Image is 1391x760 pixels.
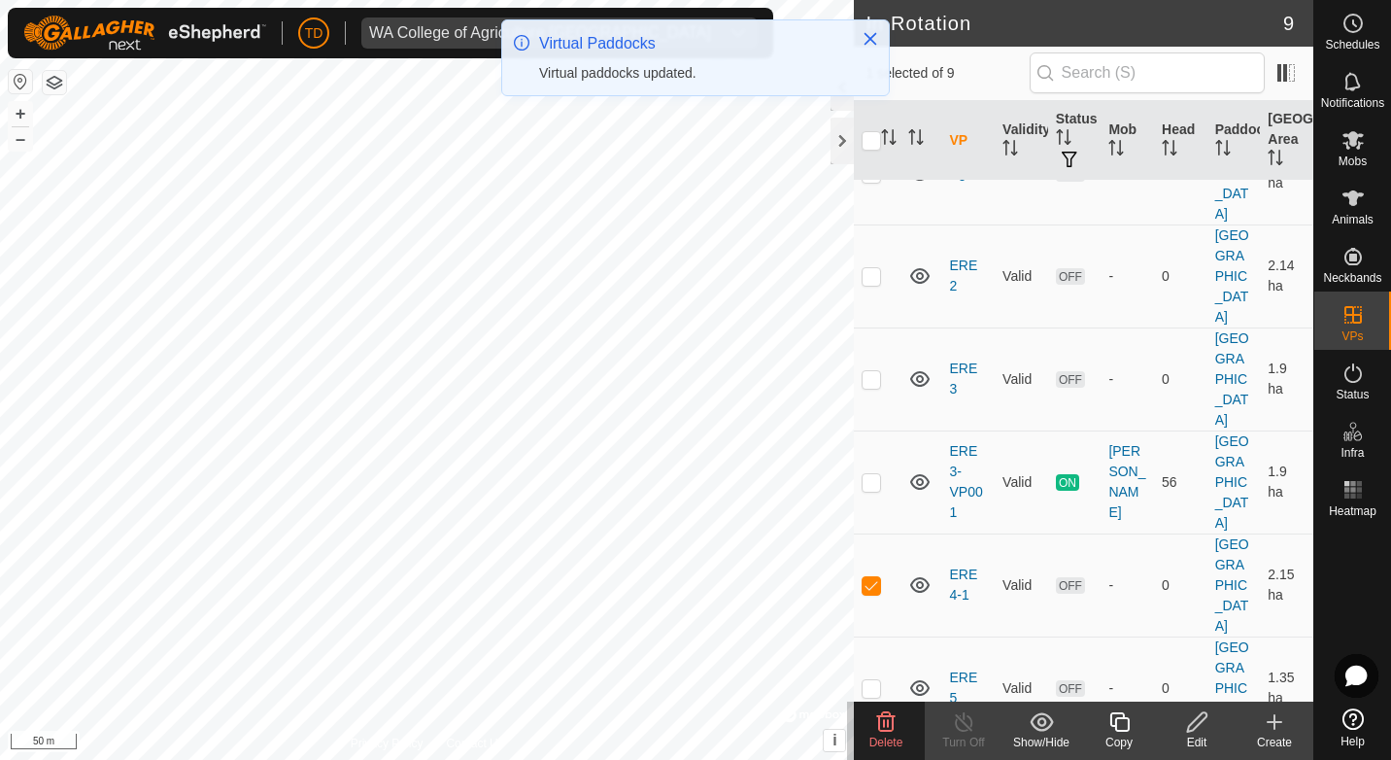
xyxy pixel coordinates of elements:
[1339,155,1367,167] span: Mobs
[865,63,1029,84] span: 1 selected of 9
[995,101,1048,181] th: Validity
[949,258,977,294] a: ERE 2
[1154,534,1207,637] td: 0
[1260,225,1313,328] td: 2.14 ha
[1101,101,1154,181] th: Mob
[1332,214,1374,225] span: Animals
[1056,680,1085,697] span: OFF
[908,132,924,148] p-sorticon: Activate to sort
[832,732,836,748] span: i
[1215,433,1249,531] a: [GEOGRAPHIC_DATA]
[941,101,995,181] th: VP
[857,25,884,52] button: Close
[446,735,503,752] a: Contact Us
[539,63,842,84] div: Virtual paddocks updated.
[949,361,977,397] a: ERE 3
[1056,577,1085,594] span: OFF
[305,23,323,44] span: TD
[1158,734,1236,751] div: Edit
[949,443,982,520] a: ERE 3-VP001
[1207,101,1261,181] th: Paddock
[995,637,1048,740] td: Valid
[1260,101,1313,181] th: [GEOGRAPHIC_DATA] Area
[1321,97,1384,109] span: Notifications
[1154,328,1207,431] td: 0
[1030,52,1265,93] input: Search (S)
[865,12,1282,35] h2: In Rotation
[9,70,32,93] button: Reset Map
[719,17,758,49] div: dropdown trigger
[1108,266,1146,287] div: -
[1108,441,1146,523] div: [PERSON_NAME]
[1260,328,1313,431] td: 1.9 ha
[1162,143,1177,158] p-sorticon: Activate to sort
[1056,268,1085,285] span: OFF
[881,132,897,148] p-sorticon: Activate to sort
[1108,678,1146,699] div: -
[9,127,32,151] button: –
[824,730,845,751] button: i
[1215,330,1249,428] a: [GEOGRAPHIC_DATA]
[1215,639,1249,737] a: [GEOGRAPHIC_DATA]
[949,670,977,706] a: ERE 5
[1314,701,1391,755] a: Help
[23,16,266,51] img: Gallagher Logo
[1260,637,1313,740] td: 1.35 ha
[1260,431,1313,534] td: 1.9 ha
[1325,39,1379,51] span: Schedules
[1329,505,1376,517] span: Heatmap
[995,328,1048,431] td: Valid
[1323,272,1381,284] span: Neckbands
[1215,124,1249,222] a: [GEOGRAPHIC_DATA]
[1154,431,1207,534] td: 56
[995,225,1048,328] td: Valid
[351,735,424,752] a: Privacy Policy
[1108,575,1146,596] div: -
[1215,536,1249,634] a: [GEOGRAPHIC_DATA]
[1056,474,1079,491] span: ON
[43,71,66,94] button: Map Layers
[1056,132,1071,148] p-sorticon: Activate to sort
[1340,736,1365,747] span: Help
[369,25,711,41] div: WA College of Agriculture [GEOGRAPHIC_DATA]
[1215,143,1231,158] p-sorticon: Activate to sort
[995,534,1048,637] td: Valid
[1154,225,1207,328] td: 0
[539,32,842,55] div: Virtual Paddocks
[1154,101,1207,181] th: Head
[869,736,903,749] span: Delete
[995,431,1048,534] td: Valid
[1215,227,1249,325] a: [GEOGRAPHIC_DATA]
[925,734,1002,751] div: Turn Off
[1002,734,1080,751] div: Show/Hide
[1154,637,1207,740] td: 0
[1108,369,1146,390] div: -
[1080,734,1158,751] div: Copy
[361,17,719,49] span: WA College of Agriculture Denmark
[1283,9,1294,38] span: 9
[949,567,977,603] a: ERE 4-1
[1260,534,1313,637] td: 2.15 ha
[9,102,32,125] button: +
[1108,143,1124,158] p-sorticon: Activate to sort
[1268,153,1283,168] p-sorticon: Activate to sort
[1341,330,1363,342] span: VPs
[1340,447,1364,459] span: Infra
[949,165,973,181] a: Ag1
[1056,371,1085,388] span: OFF
[1236,734,1313,751] div: Create
[1336,389,1369,400] span: Status
[1002,143,1018,158] p-sorticon: Activate to sort
[1048,101,1102,181] th: Status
